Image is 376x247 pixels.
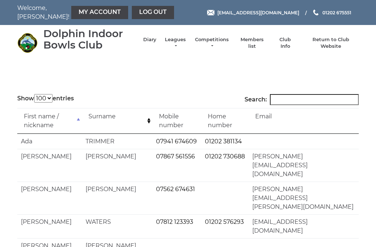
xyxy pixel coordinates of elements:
select: Showentries [34,94,53,103]
a: Phone us 01202 675551 [312,9,351,16]
div: Dolphin Indoor Bowls Club [43,28,136,51]
a: Club Info [275,36,296,50]
td: Ada [17,134,82,149]
td: Email [249,108,359,134]
a: 07562 674631 [156,186,195,193]
label: Search: [245,94,359,105]
td: [PERSON_NAME] [17,182,82,214]
a: Competitions [194,36,229,50]
img: Dolphin Indoor Bowls Club [17,33,37,53]
a: Return to Club Website [303,36,359,50]
td: [PERSON_NAME][EMAIL_ADDRESS][DOMAIN_NAME] [249,149,359,182]
td: [PERSON_NAME][EMAIL_ADDRESS][PERSON_NAME][DOMAIN_NAME] [249,182,359,214]
span: 01202 675551 [322,10,351,15]
a: 07812 123393 [156,218,193,225]
a: Email [EMAIL_ADDRESS][DOMAIN_NAME] [207,9,299,16]
td: Mobile number [152,108,201,134]
a: Diary [143,36,156,43]
input: Search: [270,94,359,105]
img: Email [207,10,214,15]
a: Leagues [164,36,187,50]
td: [PERSON_NAME] [82,149,152,182]
td: [PERSON_NAME] [17,149,82,182]
td: TRIMMER [82,134,152,149]
td: [EMAIL_ADDRESS][DOMAIN_NAME] [249,214,359,238]
a: My Account [71,6,128,19]
a: Log out [132,6,174,19]
td: WATERS [82,214,152,238]
td: Home number [201,108,249,134]
td: First name / nickname: activate to sort column descending [17,108,82,134]
a: 01202 730688 [205,153,245,160]
a: 01202 381134 [205,138,242,145]
td: Surname: activate to sort column ascending [82,108,152,134]
a: 07867 561556 [156,153,195,160]
nav: Welcome, [PERSON_NAME]! [17,4,153,21]
label: Show entries [17,94,74,103]
td: [PERSON_NAME] [82,182,152,214]
a: 07941 674609 [156,138,197,145]
img: Phone us [313,10,318,15]
td: [PERSON_NAME] [17,214,82,238]
a: 01202 576293 [205,218,244,225]
span: [EMAIL_ADDRESS][DOMAIN_NAME] [217,10,299,15]
a: Members list [236,36,267,50]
